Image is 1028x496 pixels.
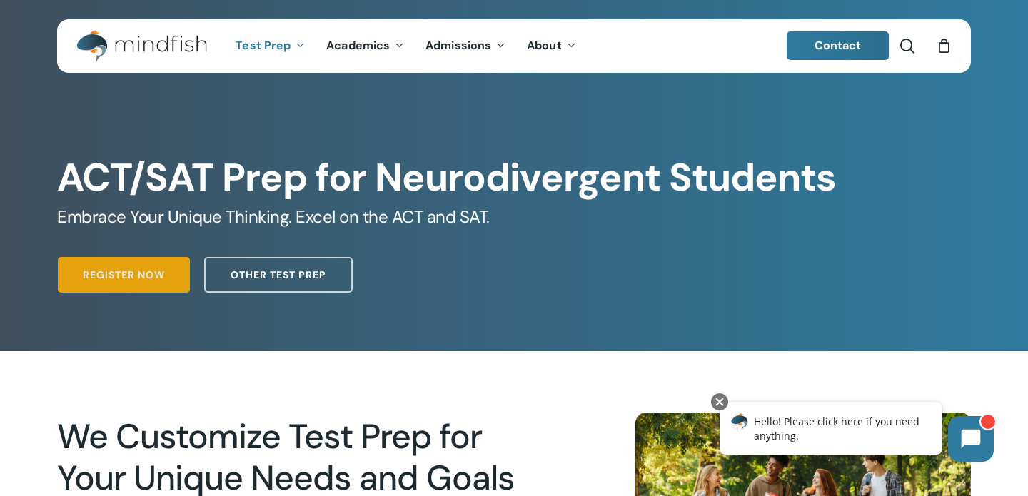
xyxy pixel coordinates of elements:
a: Other Test Prep [204,257,353,293]
a: Academics [316,40,415,52]
header: Main Menu [57,19,971,73]
span: Test Prep [236,38,291,53]
span: Contact [815,38,862,53]
a: Contact [787,31,890,60]
a: Test Prep [225,40,316,52]
h1: ACT/SAT Prep for Neurodivergent Students [57,155,971,201]
span: Other Test Prep [231,268,326,282]
a: Register Now [58,257,190,293]
span: About [527,38,562,53]
iframe: Chatbot [705,390,1008,476]
nav: Main Menu [225,19,586,73]
span: Admissions [425,38,491,53]
a: Admissions [415,40,516,52]
span: Academics [326,38,390,53]
a: Cart [936,38,952,54]
span: Register Now [83,268,165,282]
a: About [516,40,587,52]
h5: Embrace Your Unique Thinking. Excel on the ACT and SAT. [57,206,971,228]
